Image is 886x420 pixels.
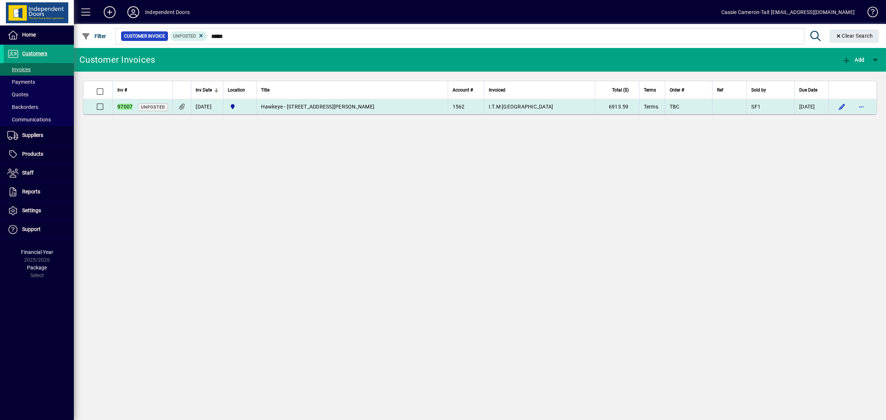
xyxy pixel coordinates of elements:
[261,86,443,94] div: Title
[261,86,269,94] span: Title
[489,86,590,94] div: Invoiced
[82,33,106,39] span: Filter
[751,104,760,110] span: SF1
[453,104,465,110] span: 1562
[453,86,473,94] span: Account #
[670,104,680,110] span: TBC
[27,265,47,271] span: Package
[22,207,41,213] span: Settings
[799,86,817,94] span: Due Date
[117,86,127,94] span: Inv #
[4,26,74,44] a: Home
[7,117,51,123] span: Communications
[600,86,635,94] div: Total ($)
[145,6,190,18] div: Independent Doors
[22,151,43,157] span: Products
[862,1,877,25] a: Knowledge Base
[7,79,35,85] span: Payments
[489,104,553,110] span: I.T.M [GEOGRAPHIC_DATA]
[644,104,658,110] span: Terms
[4,202,74,220] a: Settings
[670,86,684,94] span: Order #
[80,30,108,43] button: Filter
[228,103,252,111] span: Cromwell Central Otago
[489,86,505,94] span: Invoiced
[170,31,207,41] mat-chip: Customer Invoice Status: Unposted
[4,101,74,113] a: Backorders
[173,34,196,39] span: Unposted
[4,76,74,88] a: Payments
[4,164,74,182] a: Staff
[196,86,219,94] div: Inv Date
[855,101,867,113] button: More options
[22,51,47,56] span: Customers
[7,66,31,72] span: Invoices
[22,170,34,176] span: Staff
[612,86,629,94] span: Total ($)
[751,86,790,94] div: Sold by
[835,33,873,39] span: Clear Search
[22,189,40,194] span: Reports
[794,99,828,114] td: [DATE]
[4,88,74,101] a: Quotes
[717,86,723,94] span: Ref
[751,86,766,94] span: Sold by
[7,104,38,110] span: Backorders
[228,86,245,94] span: Location
[21,249,53,255] span: Financial Year
[4,183,74,201] a: Reports
[79,54,155,66] div: Customer Invoices
[22,32,36,38] span: Home
[117,104,133,110] em: 97007
[644,86,656,94] span: Terms
[670,86,708,94] div: Order #
[22,226,41,232] span: Support
[7,92,28,97] span: Quotes
[121,6,145,19] button: Profile
[4,145,74,163] a: Products
[191,99,223,114] td: [DATE]
[22,132,43,138] span: Suppliers
[98,6,121,19] button: Add
[117,86,168,94] div: Inv #
[595,99,639,114] td: 6913.59
[799,86,824,94] div: Due Date
[4,63,74,76] a: Invoices
[4,220,74,239] a: Support
[124,32,165,40] span: Customer Invoice
[261,104,374,110] span: Hawkeye - [STREET_ADDRESS][PERSON_NAME]
[721,6,855,18] div: Cassie Cameron-Tait [EMAIL_ADDRESS][DOMAIN_NAME]
[840,53,866,66] button: Add
[842,57,864,63] span: Add
[4,113,74,126] a: Communications
[141,105,165,110] span: Unposted
[717,86,742,94] div: Ref
[830,30,879,43] button: Clear
[453,86,480,94] div: Account #
[196,86,212,94] span: Inv Date
[4,126,74,145] a: Suppliers
[228,86,252,94] div: Location
[836,101,848,113] button: Edit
